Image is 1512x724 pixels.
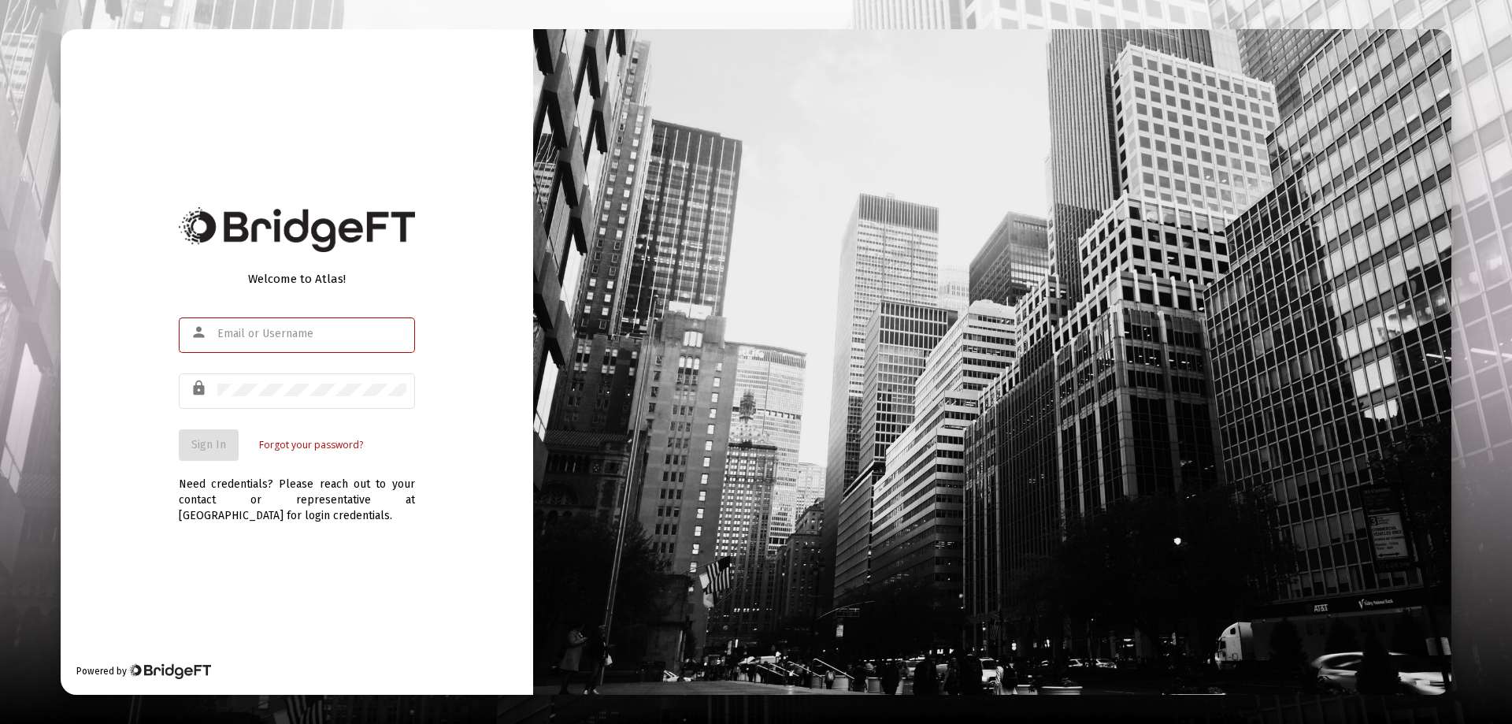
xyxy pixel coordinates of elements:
img: Bridge Financial Technology Logo [128,663,211,679]
button: Sign In [179,429,239,461]
div: Powered by [76,663,211,679]
mat-icon: lock [191,379,209,398]
div: Need credentials? Please reach out to your contact or representative at [GEOGRAPHIC_DATA] for log... [179,461,415,524]
div: Welcome to Atlas! [179,271,415,287]
a: Forgot your password? [259,437,363,453]
img: Bridge Financial Technology Logo [179,207,415,252]
mat-icon: person [191,323,209,342]
input: Email or Username [217,328,406,340]
span: Sign In [191,438,226,451]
